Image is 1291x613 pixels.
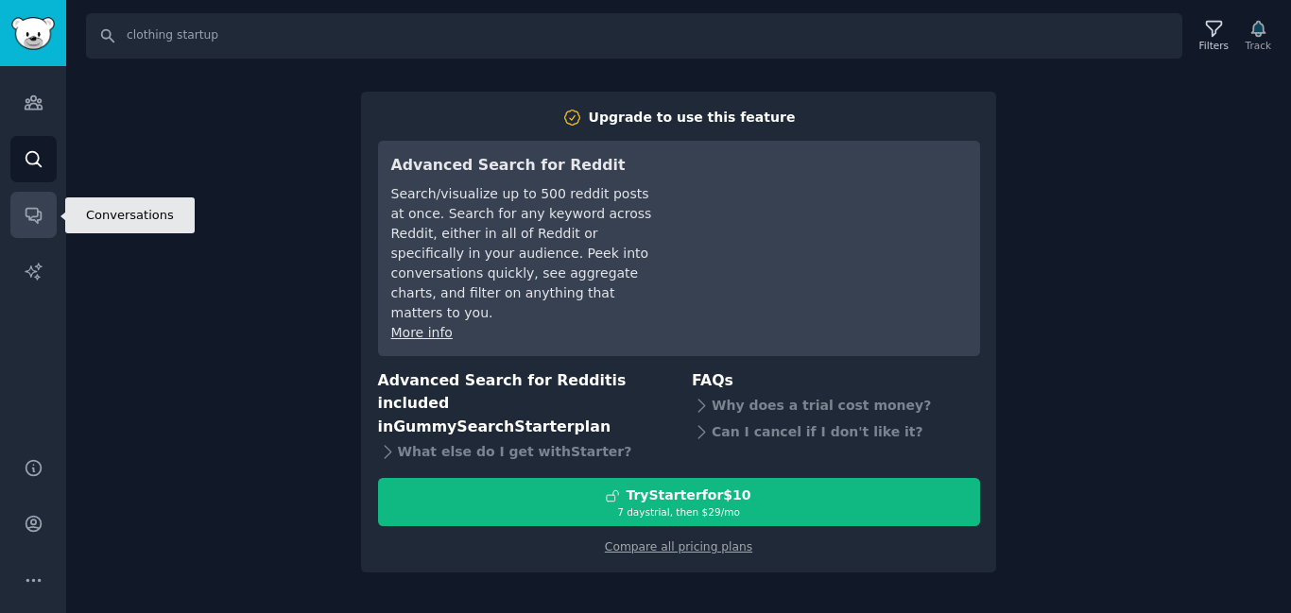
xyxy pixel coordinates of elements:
[589,108,796,128] div: Upgrade to use this feature
[605,540,752,553] a: Compare all pricing plans
[379,505,979,519] div: 7 days trial, then $ 29 /mo
[393,417,574,435] span: GummySearch Starter
[683,154,967,296] iframe: YouTube video player
[626,485,750,505] div: Try Starter for $10
[378,369,666,439] h3: Advanced Search for Reddit is included in plan
[378,478,980,526] button: TryStarterfor$107 daystrial, then $29/mo
[378,438,666,465] div: What else do I get with Starter ?
[692,392,980,418] div: Why does a trial cost money?
[391,184,657,323] div: Search/visualize up to 500 reddit posts at once. Search for any keyword across Reddit, either in ...
[391,325,453,340] a: More info
[86,13,1182,59] input: Search Keyword
[1199,39,1229,52] div: Filters
[391,154,657,178] h3: Advanced Search for Reddit
[692,418,980,445] div: Can I cancel if I don't like it?
[11,17,55,50] img: GummySearch logo
[692,369,980,393] h3: FAQs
